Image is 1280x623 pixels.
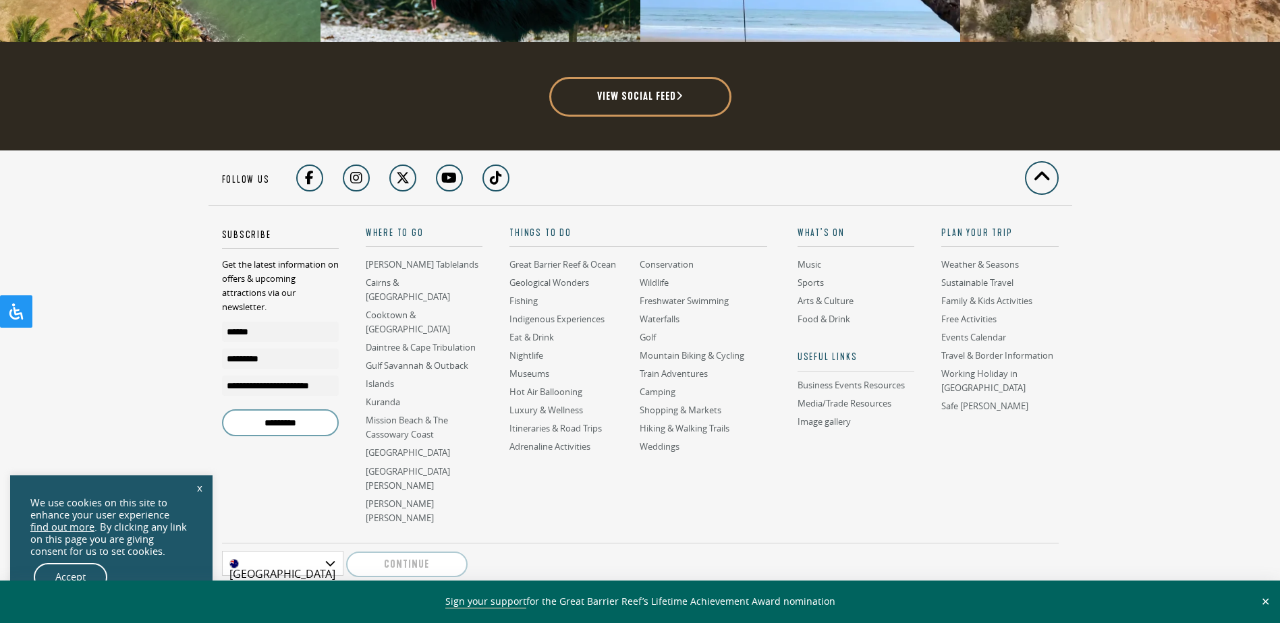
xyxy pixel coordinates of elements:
a: Food & Drink [798,313,850,326]
div: We use cookies on this site to enhance your user experience . By clicking any link on this page y... [30,497,192,558]
a: Accept [34,563,107,591]
a: Luxury & Wellness [509,404,583,417]
a: Working Holiday in [GEOGRAPHIC_DATA] [941,367,1026,394]
a: Music [798,258,821,271]
a: Fishing [509,295,538,307]
a: Great Barrier Reef & Ocean [509,258,616,271]
a: Sign your support [445,595,526,609]
a: Daintree & Cape Tribulation [366,341,476,354]
a: Things To Do [509,227,767,247]
a: Travel & Border Information [941,349,1053,362]
a: Conservation [640,258,694,271]
span: for the Great Barrier Reef’s Lifetime Achievement Award nomination [445,595,835,609]
div: [GEOGRAPHIC_DATA] [222,551,343,576]
a: Kuranda [366,396,400,409]
a: Train Adventures [640,367,708,380]
a: Wildlife [640,276,669,289]
a: Arts & Culture [798,295,854,307]
a: Mission Beach & The Cassowary Coast [366,414,448,441]
a: [GEOGRAPHIC_DATA][PERSON_NAME] [366,465,450,492]
a: Sustainable Travel [941,276,1013,289]
h5: Useful links [798,351,914,372]
a: Image gallery [798,415,851,428]
a: Weather & Seasons [941,258,1019,271]
a: Weddings [640,440,679,453]
a: Family & Kids Activities [941,295,1032,307]
a: Nightlife [509,349,543,362]
a: Camping [640,386,675,398]
a: Adrenaline Activities [509,440,590,453]
svg: Open Accessibility Panel [8,303,24,320]
a: Sports [798,276,824,289]
p: Get the latest information on offers & upcoming attractions via our newsletter. [222,258,339,314]
a: Museums [509,367,549,380]
a: Itineraries & Road Trips [509,422,602,435]
a: Geological Wonders [509,276,589,289]
a: [PERSON_NAME] [PERSON_NAME] [366,498,434,525]
a: Gulf Savannah & Outback [366,359,468,372]
a: Eat & Drink [509,331,554,344]
a: Shopping & Markets [640,404,721,417]
a: Golf [640,331,656,344]
a: Cooktown & [GEOGRAPHIC_DATA] [366,309,450,336]
h5: Follow us [222,173,270,192]
a: x [190,473,209,502]
a: find out more [30,521,94,533]
a: Plan Your Trip [941,227,1058,247]
a: Business Events Resources [798,380,914,392]
a: Mountain Biking & Cycling [640,349,744,362]
a: Where To Go [366,227,482,247]
a: Media/Trade Resources [798,397,891,410]
a: Cairns & [GEOGRAPHIC_DATA] [366,276,450,303]
a: What’s On [798,227,914,247]
a: [GEOGRAPHIC_DATA] [366,446,450,459]
a: View social feed [549,77,731,117]
a: Safe [PERSON_NAME] [941,400,1028,413]
a: [PERSON_NAME] Tablelands [366,258,478,271]
a: Free Activities [941,313,997,326]
a: Waterfalls [640,313,679,326]
h5: Subscribe [222,229,339,249]
a: Indigenous Experiences [509,313,605,326]
a: Events Calendar [941,331,1006,344]
a: Islands [366,378,394,390]
a: Hiking & Walking Trails [640,422,729,435]
button: Close [1258,595,1273,607]
a: Freshwater Swimming [640,295,729,307]
a: Hot Air Ballooning [509,386,582,398]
